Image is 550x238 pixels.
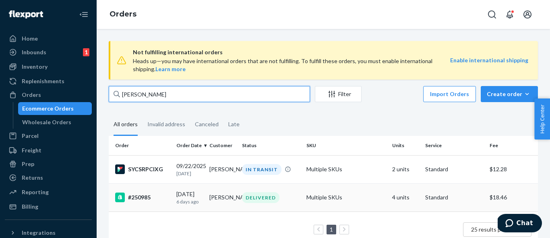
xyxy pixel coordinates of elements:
th: Fee [486,136,538,155]
a: Inbounds1 [5,46,92,59]
div: IN TRANSIT [242,164,281,175]
button: Open notifications [502,6,518,23]
div: Inbounds [22,48,46,56]
div: [DATE] [176,190,203,205]
span: Heads up—you may have international orders that are not fulfilling. To fulfill these orders, you ... [133,57,432,72]
p: 6 days ago [176,198,203,205]
a: Orders [5,88,92,101]
div: #250985 [115,193,170,202]
div: SYCSRPCIXG [115,164,170,174]
div: Ecommerce Orders [22,105,74,113]
div: Orders [22,91,41,99]
div: Returns [22,174,43,182]
td: $18.46 [486,183,538,211]
th: SKU [303,136,389,155]
a: Enable international shipping [450,57,528,64]
button: Import Orders [423,86,476,102]
p: Standard [425,165,483,173]
a: Home [5,32,92,45]
a: Ecommerce Orders [18,102,92,115]
div: Reporting [22,188,49,196]
div: Create order [487,90,532,98]
th: Order [109,136,173,155]
a: Reporting [5,186,92,199]
div: Replenishments [22,77,64,85]
button: Filter [315,86,362,102]
button: Help Center [534,98,550,140]
td: 2 units [389,155,422,183]
th: Service [422,136,486,155]
input: Search orders [109,86,310,102]
div: Inventory [22,63,48,71]
div: Prep [22,160,34,168]
a: Billing [5,200,92,213]
td: 4 units [389,183,422,211]
ol: breadcrumbs [103,3,143,26]
a: Parcel [5,129,92,142]
div: Wholesale Orders [22,118,71,126]
a: Prep [5,158,92,170]
div: Home [22,35,38,43]
button: Open account menu [519,6,536,23]
div: 1 [83,48,89,56]
a: Replenishments [5,75,92,88]
a: Freight [5,144,92,157]
button: Close Navigation [76,6,92,23]
a: Orders [110,10,136,18]
div: Invalid address [147,114,185,135]
span: 25 results per page [471,226,520,233]
div: All orders [114,114,138,136]
td: Multiple SKUs [303,183,389,211]
td: $12.28 [486,155,538,183]
td: [PERSON_NAME] [206,155,239,183]
div: DELIVERED [242,192,279,203]
div: Filter [315,90,361,98]
img: Flexport logo [9,10,43,18]
div: Freight [22,146,41,154]
p: [DATE] [176,170,203,177]
div: Canceled [195,114,219,135]
a: Page 1 is your current page [328,226,335,233]
a: Learn more [155,66,186,72]
th: Units [389,136,422,155]
button: Open Search Box [484,6,500,23]
iframe: Opens a widget where you can chat to one of our agents [498,214,542,234]
button: Create order [481,86,538,102]
div: Parcel [22,132,39,140]
a: Inventory [5,60,92,73]
div: 09/22/2025 [176,162,203,177]
td: [PERSON_NAME] [206,183,239,211]
td: Multiple SKUs [303,155,389,183]
th: Status [239,136,303,155]
a: Wholesale Orders [18,116,92,129]
div: Integrations [22,229,56,237]
p: Standard [425,193,483,201]
span: Not fulfilling international orders [133,47,450,57]
div: Customer [209,142,236,149]
th: Order Date [173,136,206,155]
div: Late [228,114,240,135]
a: Returns [5,171,92,184]
div: Billing [22,203,38,211]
